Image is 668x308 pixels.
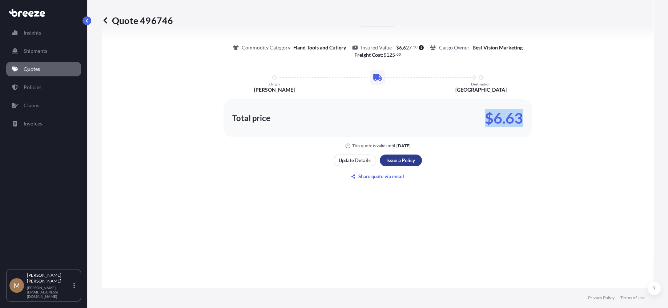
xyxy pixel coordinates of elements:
[588,295,615,301] a: Privacy Policy
[242,44,290,51] p: Commodity Category
[485,112,523,124] p: $6.63
[24,102,39,109] p: Claims
[24,29,41,36] p: Insights
[396,45,399,50] span: $
[354,52,382,58] b: Freight Cost
[439,44,469,51] p: Cargo Owner
[339,157,371,164] p: Update Details
[386,157,415,164] p: Issue a Policy
[6,116,81,131] a: Invoices
[6,25,81,40] a: Insights
[6,44,81,58] a: Shipments
[397,53,401,56] span: 00
[399,45,402,50] span: 6
[403,45,412,50] span: 627
[358,173,404,180] p: Share quote via email
[472,44,522,51] p: Best Vision Marketing
[402,45,403,50] span: ,
[14,282,20,289] span: M
[352,143,395,149] p: This quote is valid until
[6,62,81,76] a: Quotes
[334,155,376,166] button: Update Details
[27,272,72,284] p: [PERSON_NAME] [PERSON_NAME]
[455,86,507,93] p: [GEOGRAPHIC_DATA]
[354,51,401,59] p: :
[24,47,47,55] p: Shipments
[102,15,173,26] p: Quote 496746
[6,80,81,95] a: Policies
[383,52,386,57] span: $
[471,82,491,86] p: Destination
[361,44,392,51] p: Insured Value
[254,86,295,93] p: [PERSON_NAME]
[232,115,270,122] p: Total price
[24,120,42,127] p: Invoices
[293,44,346,51] p: Hand Tools and Cutlery
[27,285,72,299] p: [PERSON_NAME][EMAIL_ADDRESS][DOMAIN_NAME]
[334,171,422,182] button: Share quote via email
[24,84,41,91] p: Policies
[6,98,81,113] a: Claims
[269,82,280,86] p: Origin
[413,46,417,48] span: 50
[397,143,411,149] p: [DATE]
[386,52,395,57] span: 125
[24,65,40,73] p: Quotes
[620,295,645,301] a: Terms of Use
[380,155,422,166] button: Issue a Policy
[412,46,413,48] span: .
